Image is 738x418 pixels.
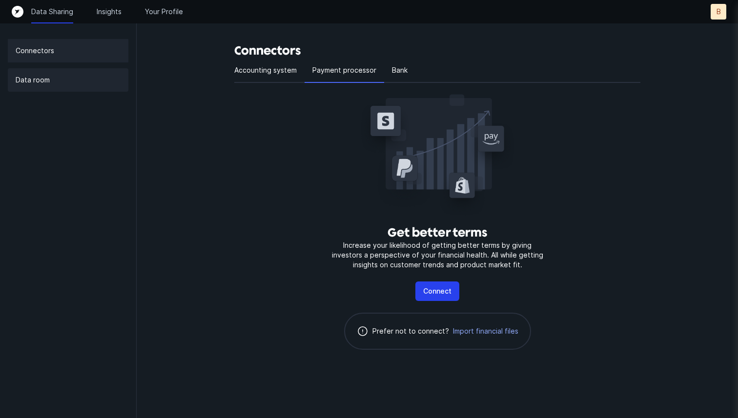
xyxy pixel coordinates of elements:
[312,64,376,76] p: Payment processor
[97,7,122,17] a: Insights
[8,68,128,92] a: Data room
[8,39,128,62] a: Connectors
[328,240,547,270] p: Increase your likelihood of getting better terms by giving investors a perspective of your financ...
[16,74,50,86] p: Data room
[31,7,73,17] a: Data Sharing
[372,325,449,337] p: Prefer not to connect?
[16,45,54,57] p: Connectors
[234,43,640,59] h3: Connectors
[234,64,297,76] p: Accounting system
[145,7,183,17] a: Your Profile
[359,91,515,217] img: Get better terms
[388,225,487,240] h3: Get better terms
[453,326,518,336] span: Import financial files
[717,7,721,17] p: B
[392,64,408,76] p: Bank
[415,281,459,301] button: Connect
[423,285,451,297] p: Connect
[711,4,726,20] button: B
